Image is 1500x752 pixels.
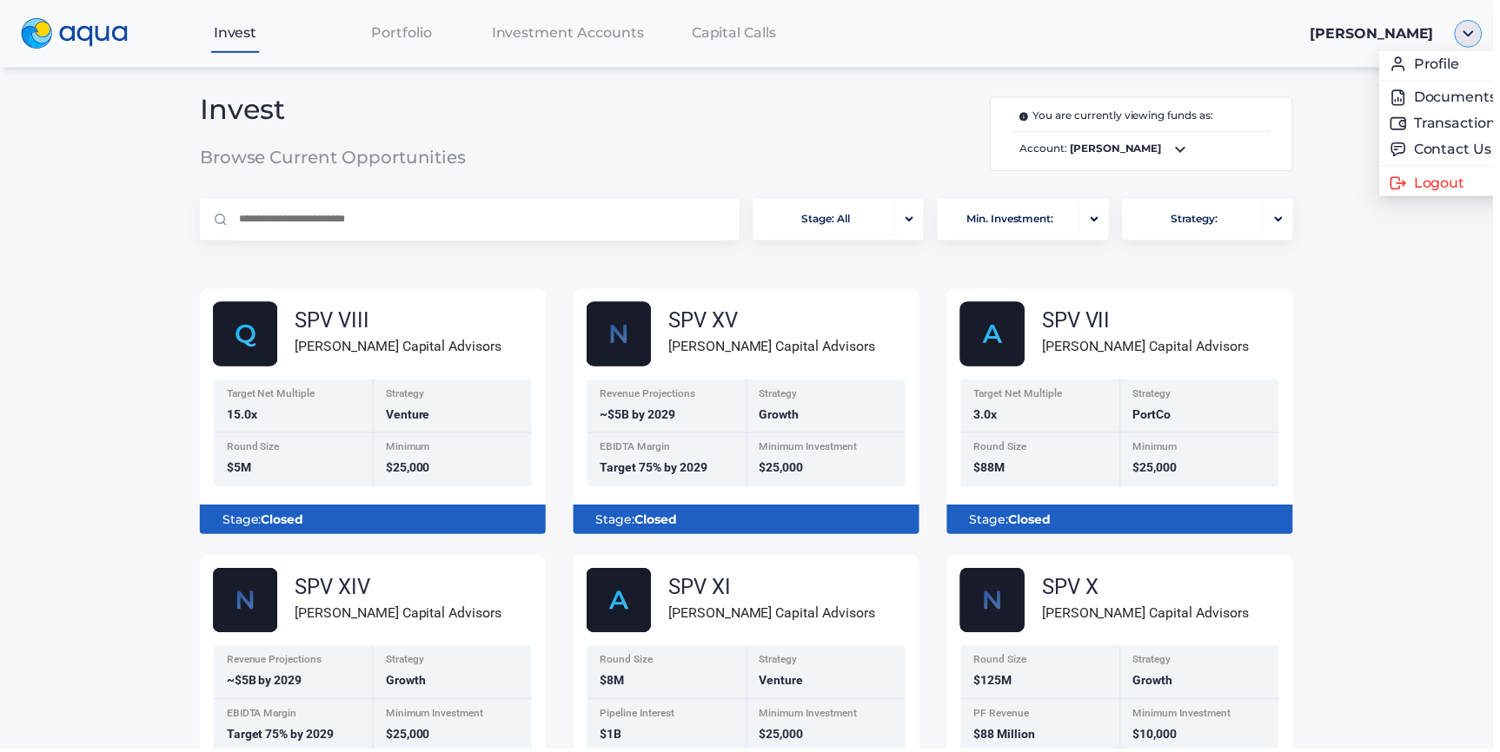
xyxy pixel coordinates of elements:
img: AlphaFund.svg [965,303,1030,368]
div: Strategy [1138,657,1275,672]
span: $25,000 [388,730,432,744]
img: portfolio-arrow [910,217,918,223]
img: Magnifier [216,214,228,227]
a: Portfolio [320,15,487,50]
span: PortCo [1138,409,1177,423]
div: Target Net Multiple [979,390,1115,405]
span: Account: [1018,140,1277,161]
span: $5M [228,463,252,477]
span: $8M [603,676,627,690]
div: Minimum [388,444,524,458]
b: Closed [1013,514,1056,530]
div: Strategy [763,657,899,672]
div: EBIDTA Margin [603,444,740,458]
div: [PERSON_NAME] Capital Advisors [1047,337,1255,359]
img: Nscale_fund_card_1.svg [214,571,279,636]
span: Invest [215,24,258,41]
div: Minimum Investment [1138,711,1275,726]
div: [PERSON_NAME] Capital Advisors [296,337,504,359]
div: Minimum Investment [763,711,899,726]
div: Revenue Projections [603,390,740,405]
div: Minimum Investment [763,444,899,458]
div: Strategy [763,390,899,405]
img: portfolio-arrow [1281,217,1289,223]
span: $1B [603,730,625,744]
div: SPV VIII [296,312,504,333]
div: Minimum [1138,444,1275,458]
img: ellipse [1462,20,1490,48]
b: [PERSON_NAME] [1075,142,1167,155]
a: logo [10,14,153,54]
span: Min. Investment: [972,203,1059,237]
span: 15.0x [228,409,258,423]
a: Investment Accounts [487,15,654,50]
div: Stage: [215,507,534,537]
a: Invest [153,15,320,50]
img: Group_48614.svg [214,303,279,368]
div: Minimum Investment [388,711,524,726]
div: SPV VII [1047,312,1255,333]
span: Investment Accounts [494,24,647,41]
span: $88 Million [979,730,1040,744]
b: Closed [638,514,680,530]
div: Round Size [603,657,740,672]
div: Strategy [388,390,524,405]
img: Nscale_fund_card.svg [965,571,1030,636]
span: Target 75% by 2029 [228,730,335,744]
span: $25,000 [1138,463,1183,477]
span: $25,000 [763,463,807,477]
span: Growth [1138,676,1178,690]
div: SPV XIV [296,580,504,601]
button: Strategy:portfolio-arrow [1128,200,1299,241]
span: Portfolio [373,24,434,41]
span: $125M [979,676,1017,690]
span: $88M [979,463,1010,477]
div: Round Size [979,657,1115,672]
span: $10,000 [1138,730,1183,744]
span: Invest [201,102,567,119]
div: Round Size [979,444,1115,458]
img: portfolio-arrow [1096,217,1104,223]
div: Pipeline Interest [603,711,740,726]
div: [PERSON_NAME] Capital Advisors [296,605,504,627]
span: Venture [388,409,432,423]
div: Round Size [228,444,364,458]
span: Venture [763,676,807,690]
span: Strategy: [1177,203,1224,237]
img: i.svg [1025,113,1038,122]
a: Capital Calls [654,15,821,50]
div: SPV X [1047,580,1255,601]
div: Revenue Projections [228,657,364,672]
div: SPV XI [672,580,879,601]
span: Growth [388,676,428,690]
div: [PERSON_NAME] Capital Advisors [672,605,879,627]
span: 3.0x [979,409,1002,423]
img: AlphaFund.svg [589,571,654,636]
b: Closed [262,514,305,530]
span: Growth [763,409,803,423]
div: EBIDTA Margin [228,711,364,726]
div: Strategy [388,657,524,672]
div: Stage: [966,507,1285,537]
button: Stage: Allportfolio-arrow [757,200,928,241]
img: Nscale_fund_card.svg [589,303,654,368]
span: ~$5B by 2029 [603,409,679,423]
span: $25,000 [763,730,807,744]
div: [PERSON_NAME] Capital Advisors [672,337,879,359]
span: Capital Calls [695,24,780,41]
button: Min. Investment:portfolio-arrow [942,200,1113,241]
div: Stage: [590,507,910,537]
div: SPV XV [672,312,879,333]
span: Target 75% by 2029 [603,463,711,477]
span: Browse Current Opportunities [201,149,567,167]
span: [PERSON_NAME] [1317,25,1441,42]
div: PF Revenue [979,711,1115,726]
div: [PERSON_NAME] Capital Advisors [1047,605,1255,627]
div: Target Net Multiple [228,390,364,405]
span: Stage: All [806,203,854,237]
span: You are currently viewing funds as: [1025,109,1219,125]
span: $25,000 [388,463,432,477]
img: logo [21,18,129,49]
span: ~$5B by 2029 [228,676,303,690]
